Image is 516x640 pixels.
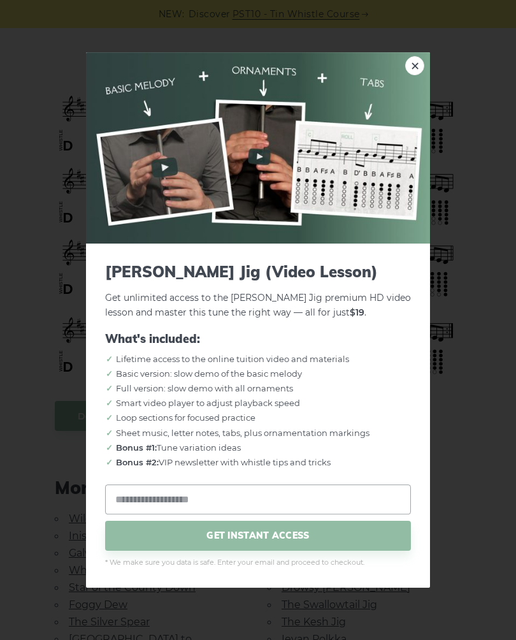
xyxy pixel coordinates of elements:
li: Sheet music, letter notes, tabs, plus ornamentation markings [115,426,411,440]
img: Tin Whistle Tune Tutorial Preview [86,52,430,244]
strong: $19 [350,307,364,318]
span: GET INSTANT ACCESS [105,521,411,551]
li: Full version: slow demo with all ornaments [115,382,411,395]
p: Get unlimited access to the [PERSON_NAME] Jig premium HD video lesson and master this tune the ri... [105,263,411,319]
li: VIP newsletter with whistle tips and tricks [115,456,411,469]
li: Smart video player to adjust playback speed [115,396,411,410]
li: Loop sections for focused practice [115,412,411,425]
a: × [405,56,424,75]
span: What's included: [105,332,411,346]
strong: Bonus #2: [116,457,159,467]
li: Tune variation ideas [115,441,411,455]
span: [PERSON_NAME] Jig (Video Lesson) [105,263,411,281]
span: * We make sure you data is safe. Enter your email and proceed to checkout. [105,557,411,569]
strong: Bonus #1: [116,442,157,453]
li: Basic version: slow demo of the basic melody [115,367,411,381]
li: Lifetime access to the online tuition video and materials [115,353,411,366]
